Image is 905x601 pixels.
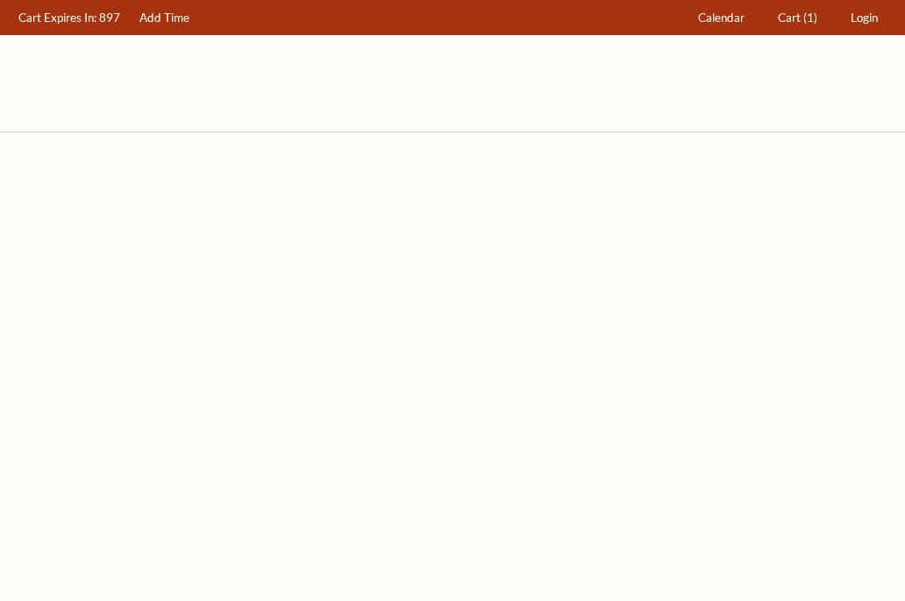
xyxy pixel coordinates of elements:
span: Cart Expires In: [18,11,96,25]
span: Login [851,11,878,25]
a: Calendar [690,1,753,35]
span: 897 [99,11,120,25]
a: Login [843,1,887,35]
a: Cart (1) [770,1,826,35]
span: (1) [803,11,817,25]
span: Calendar [698,11,745,25]
a: Add Time [132,1,198,35]
span: Cart [778,11,801,25]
